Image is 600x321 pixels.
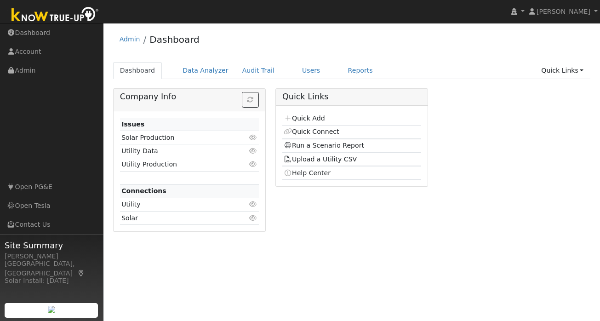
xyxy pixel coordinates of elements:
[284,155,357,163] a: Upload a Utility CSV
[113,62,162,79] a: Dashboard
[249,215,257,221] i: Click to view
[284,169,331,177] a: Help Center
[121,187,166,195] strong: Connections
[5,259,98,278] div: [GEOGRAPHIC_DATA], [GEOGRAPHIC_DATA]
[120,158,236,171] td: Utility Production
[120,212,236,225] td: Solar
[48,306,55,313] img: retrieve
[534,62,590,79] a: Quick Links
[537,8,590,15] span: [PERSON_NAME]
[120,35,140,43] a: Admin
[5,239,98,252] span: Site Summary
[249,201,257,207] i: Click to view
[295,62,327,79] a: Users
[284,115,325,122] a: Quick Add
[235,62,281,79] a: Audit Trail
[121,120,144,128] strong: Issues
[284,128,339,135] a: Quick Connect
[120,131,236,144] td: Solar Production
[249,148,257,154] i: Click to view
[120,144,236,158] td: Utility Data
[341,62,380,79] a: Reports
[5,276,98,286] div: Solar Install: [DATE]
[249,161,257,167] i: Click to view
[77,269,86,277] a: Map
[120,198,236,211] td: Utility
[149,34,200,45] a: Dashboard
[249,134,257,141] i: Click to view
[176,62,235,79] a: Data Analyzer
[282,92,421,102] h5: Quick Links
[5,252,98,261] div: [PERSON_NAME]
[7,5,103,26] img: Know True-Up
[120,92,259,102] h5: Company Info
[284,142,364,149] a: Run a Scenario Report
